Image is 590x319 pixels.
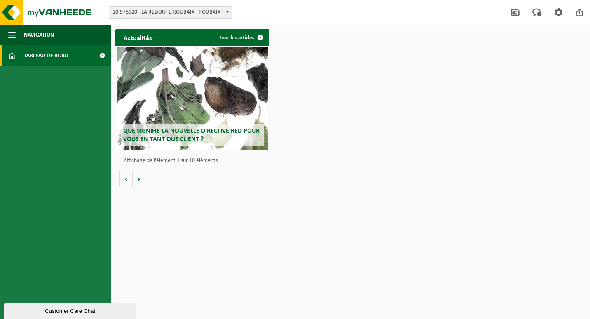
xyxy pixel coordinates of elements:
[124,158,265,164] p: Affichage de l'élément 1 sur 10 éléments
[119,171,133,187] button: Vorige
[24,25,54,45] span: Navigation
[109,6,232,19] span: 10-978920 - LA REDOUTE ROUBAIX - ROUBAIX
[4,301,138,319] iframe: chat widget
[24,45,68,66] span: Tableau de bord
[115,29,160,45] h2: Actualités
[109,7,232,18] span: 10-978920 - LA REDOUTE ROUBAIX - ROUBAIX
[213,29,269,46] a: Tous les articles
[133,171,145,187] button: Volgende
[123,128,260,142] span: Que signifie la nouvelle directive RED pour vous en tant que client ?
[117,47,268,150] a: Que signifie la nouvelle directive RED pour vous en tant que client ?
